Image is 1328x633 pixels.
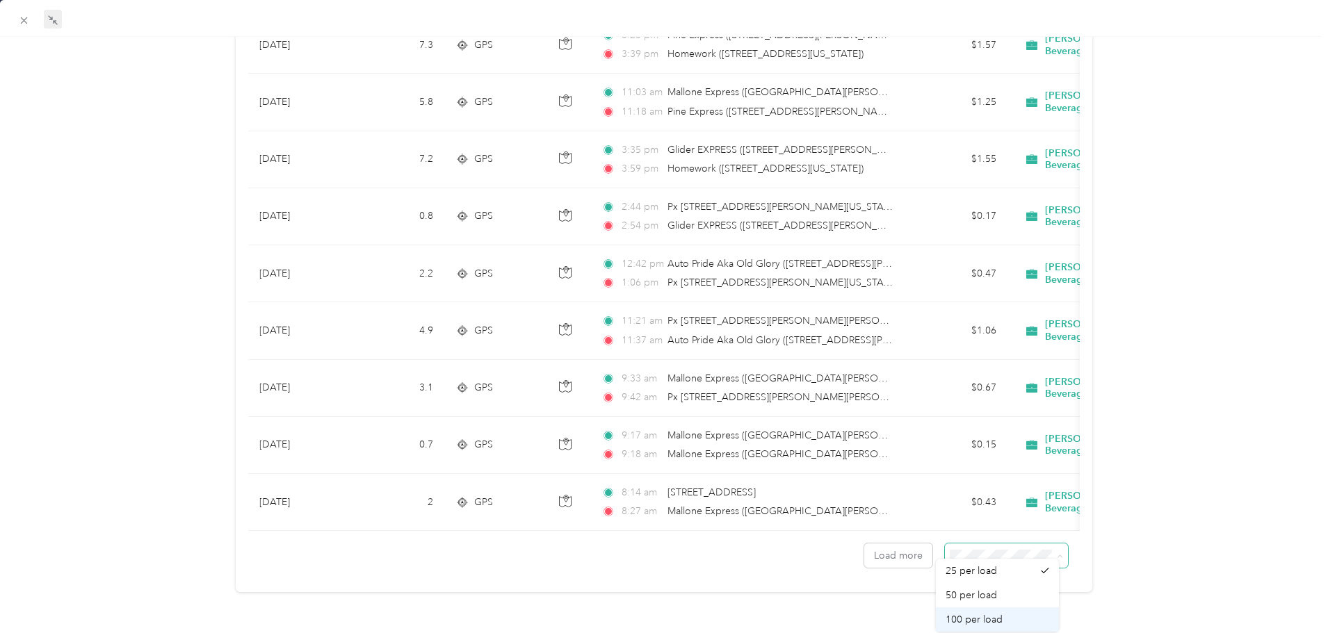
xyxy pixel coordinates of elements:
span: 8:14 am [622,485,661,500]
span: Glider EXPRESS ([STREET_ADDRESS][PERSON_NAME][US_STATE]) [667,220,962,231]
span: 3:39 pm [622,47,661,62]
span: Homework ([STREET_ADDRESS][US_STATE]) [667,163,864,174]
span: 11:21 am [622,313,661,329]
span: GPS [474,94,493,110]
td: 3.1 [353,360,444,417]
td: 7.2 [353,131,444,188]
td: [DATE] [248,17,353,74]
span: [PERSON_NAME] Beverages [1045,376,1172,400]
span: 1:06 pm [622,275,661,290]
button: Load more [864,543,932,568]
td: $0.43 [910,474,1007,531]
span: GPS [474,151,493,167]
td: 2 [353,474,444,531]
td: 2.2 [353,245,444,302]
span: Mallone Express ([GEOGRAPHIC_DATA][PERSON_NAME], [US_STATE]) [667,505,981,517]
span: Px [STREET_ADDRESS][PERSON_NAME][US_STATE]) [667,201,900,213]
span: [PERSON_NAME] Beverages [1045,490,1172,514]
span: 8:27 am [622,504,661,519]
td: [DATE] [248,74,353,131]
span: GPS [474,495,493,510]
span: GPS [474,323,493,338]
span: [PERSON_NAME] Beverages [1045,33,1172,57]
span: 11:37 am [622,333,661,348]
span: GPS [474,266,493,281]
td: $1.57 [910,17,1007,74]
span: Pine Express ([STREET_ADDRESS][PERSON_NAME][US_STATE]) [667,106,948,117]
span: [PERSON_NAME] Beverages [1045,147,1172,172]
td: [DATE] [248,302,353,359]
td: 4.9 [353,302,444,359]
span: 25 per load [946,565,997,577]
span: GPS [474,437,493,452]
td: [DATE] [248,131,353,188]
span: Mallone Express ([GEOGRAPHIC_DATA][PERSON_NAME], [US_STATE]) [667,372,981,384]
td: [DATE] [248,245,353,302]
td: $0.15 [910,417,1007,474]
span: Mallone Express ([GEOGRAPHIC_DATA][PERSON_NAME], [US_STATE]) [667,86,981,98]
td: [DATE] [248,188,353,245]
span: Px [STREET_ADDRESS][PERSON_NAME][PERSON_NAME][US_STATE]) [667,315,977,327]
td: 7.3 [353,17,444,74]
td: $0.17 [910,188,1007,245]
span: 11:03 am [622,85,661,100]
span: Auto Pride Aka Old Glory ([STREET_ADDRESS][PERSON_NAME][PERSON_NAME][US_STATE]) [667,258,1082,270]
span: 9:42 am [622,390,661,405]
span: GPS [474,38,493,53]
span: 9:18 am [622,447,661,462]
td: $1.06 [910,302,1007,359]
span: 50 per load [946,589,997,601]
td: [DATE] [248,360,353,417]
span: Px [STREET_ADDRESS][PERSON_NAME][US_STATE]) [667,277,900,288]
span: [PERSON_NAME] Beverages [1045,204,1172,229]
span: 11:18 am [622,104,661,120]
span: [PERSON_NAME] Beverages [1045,318,1172,343]
span: GPS [474,380,493,395]
td: [DATE] [248,417,353,474]
span: Glider EXPRESS ([STREET_ADDRESS][PERSON_NAME][US_STATE]) [667,144,962,156]
span: [PERSON_NAME] Beverages [1045,433,1172,457]
td: 0.8 [353,188,444,245]
span: 3:59 pm [622,161,661,176]
span: 12:42 pm [622,256,661,272]
td: $0.67 [910,360,1007,417]
span: Px [STREET_ADDRESS][PERSON_NAME][PERSON_NAME][US_STATE]) [667,391,977,403]
span: [PERSON_NAME] Beverages [1045,261,1172,286]
span: Mallone Express ([GEOGRAPHIC_DATA][PERSON_NAME], [US_STATE]) [667,448,981,460]
td: 0.7 [353,417,444,474]
span: 2:54 pm [622,218,661,233]
span: 100 per load [946,614,1003,625]
td: $0.47 [910,245,1007,302]
span: 9:17 am [622,428,661,443]
span: Homework ([STREET_ADDRESS][US_STATE]) [667,48,864,60]
iframe: Everlance-gr Chat Button Frame [1250,555,1328,633]
span: 9:33 am [622,371,661,386]
span: [STREET_ADDRESS] [667,486,756,498]
span: Auto Pride Aka Old Glory ([STREET_ADDRESS][PERSON_NAME][PERSON_NAME][US_STATE]) [667,334,1082,346]
td: 5.8 [353,74,444,131]
td: $1.55 [910,131,1007,188]
span: 3:35 pm [622,142,661,158]
td: [DATE] [248,474,353,531]
td: $1.25 [910,74,1007,131]
span: [PERSON_NAME] Beverages [1045,90,1172,114]
span: 2:44 pm [622,199,661,215]
span: GPS [474,208,493,224]
span: Mallone Express ([GEOGRAPHIC_DATA][PERSON_NAME], [US_STATE]) [667,429,981,441]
